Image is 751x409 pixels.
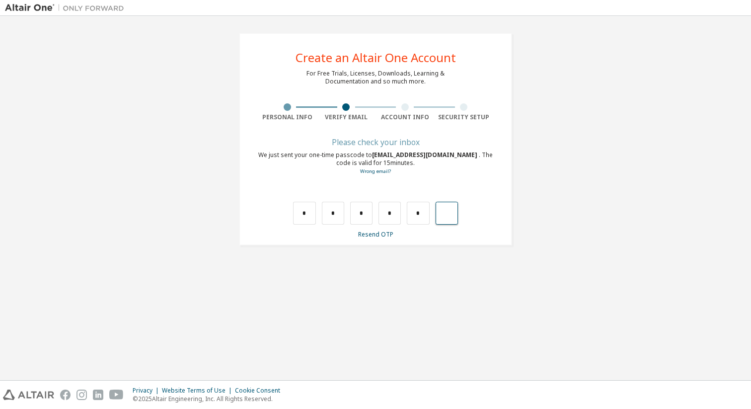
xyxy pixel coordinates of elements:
div: Verify Email [317,113,376,121]
div: Website Terms of Use [162,387,235,395]
div: For Free Trials, Licenses, Downloads, Learning & Documentation and so much more. [306,70,445,85]
img: linkedin.svg [93,390,103,400]
span: [EMAIL_ADDRESS][DOMAIN_NAME] [372,151,479,159]
img: youtube.svg [109,390,124,400]
div: We just sent your one-time passcode to . The code is valid for 15 minutes. [258,151,493,175]
div: Personal Info [258,113,317,121]
img: Altair One [5,3,129,13]
div: Account Info [375,113,435,121]
img: altair_logo.svg [3,390,54,400]
a: Resend OTP [358,230,393,239]
a: Go back to the registration form [360,168,391,174]
div: Security Setup [435,113,494,121]
img: instagram.svg [76,390,87,400]
img: facebook.svg [60,390,71,400]
div: Cookie Consent [235,387,286,395]
div: Please check your inbox [258,139,493,145]
p: © 2025 Altair Engineering, Inc. All Rights Reserved. [133,395,286,403]
div: Create an Altair One Account [296,52,456,64]
div: Privacy [133,387,162,395]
